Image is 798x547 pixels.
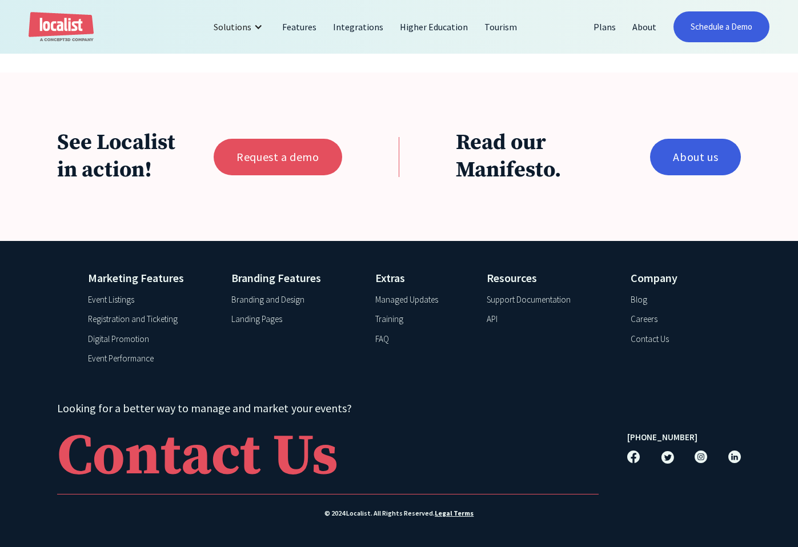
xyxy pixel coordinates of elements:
[88,270,216,287] h4: Marketing Features
[487,270,615,287] h4: Resources
[650,139,741,175] a: About us
[88,313,178,326] a: Registration and Ticketing
[456,130,621,184] h3: Read our Manifesto.
[487,313,498,326] a: API
[214,20,251,34] div: Solutions
[375,333,389,346] a: FAQ
[231,293,304,307] a: Branding and Design
[631,270,711,287] h4: Company
[673,11,769,42] a: Schedule a Demo
[231,270,359,287] h4: Branding Features
[57,428,338,485] div: Contact Us
[631,293,647,307] a: Blog
[325,13,392,41] a: Integrations
[57,423,599,494] a: Contact Us
[624,13,665,41] a: About
[29,12,94,42] a: home
[57,400,599,417] h4: Looking for a better way to manage and market your events?
[231,313,282,326] a: Landing Pages
[476,13,526,41] a: Tourism
[586,13,624,41] a: Plans
[392,13,476,41] a: Higher Education
[627,431,697,444] a: [PHONE_NUMBER]
[205,13,274,41] div: Solutions
[214,139,342,175] a: Request a demo
[631,333,669,346] a: Contact Us
[435,508,474,518] a: Legal Terms
[57,508,741,518] div: © 2024 Localist. All Rights Reserved.
[631,313,657,326] a: Careers
[88,293,134,307] a: Event Listings
[375,313,403,326] a: Training
[375,293,438,307] a: Managed Updates
[487,293,571,307] a: Support Documentation
[88,333,149,346] a: Digital Promotion
[375,270,471,287] h4: Extras
[274,13,325,41] a: Features
[57,130,186,184] h3: See Localist in action!
[88,352,154,365] a: Event Performance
